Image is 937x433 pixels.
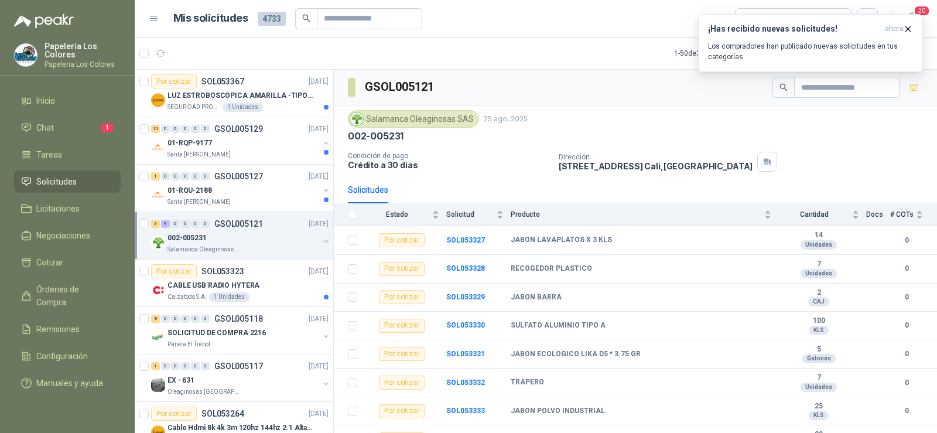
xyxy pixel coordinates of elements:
th: Docs [866,203,890,226]
p: EX - 631 [167,375,194,386]
div: Unidades [801,269,837,278]
h3: ¡Has recibido nuevas solicitudes! [708,24,880,34]
a: Inicio [14,90,121,112]
a: Chat1 [14,117,121,139]
div: 1 - 50 de 3045 [674,44,750,63]
span: Negociaciones [36,229,90,242]
p: [DATE] [309,219,329,230]
div: Unidades [801,240,837,250]
div: 0 [191,315,200,323]
div: 1 Unidades [223,103,263,112]
p: Oleaginosas [GEOGRAPHIC_DATA] [167,387,241,397]
span: Licitaciones [36,202,80,215]
div: 0 [171,220,180,228]
b: 2 [778,288,859,298]
span: Inicio [36,94,55,107]
b: JABON BARRA [511,293,562,302]
a: SOL053327 [446,236,485,244]
div: 0 [171,125,180,133]
div: 0 [201,362,210,370]
p: 002-005231 [167,233,207,244]
p: GSOL005117 [214,362,263,370]
a: Licitaciones [14,197,121,220]
b: RECOGEDOR PLASTICO [511,264,592,274]
div: 1 [151,362,160,370]
div: Por cotizar [151,264,197,278]
div: Solicitudes [348,183,388,196]
a: SOL053328 [446,264,485,272]
div: Por cotizar [379,262,425,276]
span: ahora [885,24,904,34]
b: 25 [778,402,859,411]
div: Por cotizar [379,347,425,361]
div: 0 [181,362,190,370]
div: CAJ [808,297,829,306]
p: SOL053323 [201,267,244,275]
a: 8 0 0 0 0 0 GSOL005118[DATE] Company LogoSOLICITUD DE COMPRA 2216Panela El Trébol [151,312,331,349]
span: 20 [914,5,930,16]
div: 0 [201,220,210,228]
div: 0 [181,220,190,228]
p: [DATE] [309,266,329,277]
a: SOL053333 [446,407,485,415]
img: Company Logo [151,141,165,155]
th: # COTs [890,203,937,226]
img: Company Logo [151,283,165,297]
div: 1 [151,172,160,180]
p: Salamanca Oleaginosas SAS [167,245,241,254]
p: Los compradores han publicado nuevas solicitudes en tus categorías. [708,41,913,62]
button: ¡Has recibido nuevas solicitudes!ahora Los compradores han publicado nuevas solicitudes en tus ca... [698,14,923,72]
b: 0 [890,235,923,246]
div: Por cotizar [151,407,197,421]
a: SOL053330 [446,321,485,329]
th: Cantidad [778,203,866,226]
div: 0 [161,172,170,180]
p: 002-005231 [348,130,403,142]
span: 4733 [258,12,286,26]
div: 0 [181,172,190,180]
div: 0 [161,125,170,133]
div: 0 [191,172,200,180]
div: 10 [151,125,160,133]
p: [DATE] [309,408,329,420]
a: Órdenes de Compra [14,278,121,313]
a: Por cotizarSOL053323[DATE] Company LogoCABLE USB RADIO HYTERACalzatodo S.A.1 Unidades [135,260,333,307]
div: KLS [809,411,829,420]
b: 0 [890,349,923,360]
span: Estado [364,210,430,219]
p: 01-RQP-9177 [167,138,212,149]
img: Company Logo [15,44,37,66]
div: 8 [151,315,160,323]
b: 7 [778,260,859,269]
div: Por cotizar [379,319,425,333]
p: [DATE] [309,171,329,182]
div: 3 [151,220,160,228]
img: Company Logo [350,112,363,125]
p: GSOL005129 [214,125,263,133]
a: Negociaciones [14,224,121,247]
img: Company Logo [151,188,165,202]
p: Papeleria Los Colores [45,61,121,68]
p: [DATE] [309,361,329,372]
button: 20 [902,8,923,29]
p: CABLE USB RADIO HYTERA [167,280,259,291]
b: TRAPERO [511,378,544,387]
a: SOL053331 [446,350,485,358]
span: Remisiones [36,323,80,336]
a: Por cotizarSOL053367[DATE] Company LogoLUZ ESTROBOSCOPICA AMARILLA -TIPO BALASEGURIDAD PROVISER L... [135,70,333,117]
img: Company Logo [151,236,165,250]
img: Company Logo [151,330,165,345]
b: 0 [890,292,923,303]
div: 0 [161,362,170,370]
p: [DATE] [309,313,329,325]
span: search [302,14,310,22]
div: 9 [161,220,170,228]
div: Por cotizar [379,290,425,304]
div: 0 [201,172,210,180]
a: Tareas [14,144,121,166]
p: 01-RQU-2188 [167,185,212,196]
div: KLS [809,326,829,335]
